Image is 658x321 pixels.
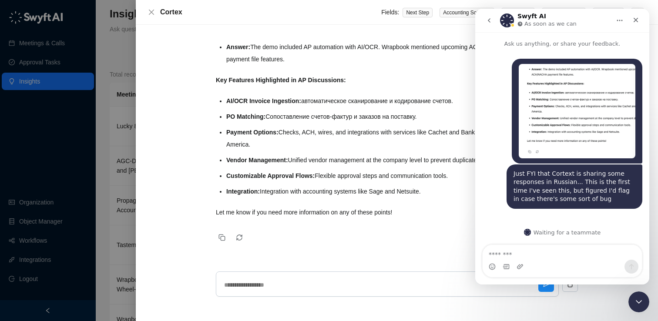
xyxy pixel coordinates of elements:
iframe: Intercom live chat [475,9,649,284]
strong: AI/OCR Invoice Ingestion: [226,97,301,104]
li: автоматическое сканирование и кодирование счетов. [226,95,506,107]
li: The demo included AP automation with AI/OCR. Wrapbook mentioned upcoming ACH/NACHA payment file f... [226,41,506,65]
strong: Key Features Highlighted in AP Discussions: [216,77,346,84]
span: Next Step [403,8,433,17]
div: Cortex [160,7,381,17]
strong: Vendor Management: [226,157,288,164]
button: Close [146,7,157,17]
li: Integration with accounting systems like Sage and Netsuite. [226,185,506,197]
span: Call Summaries [542,8,586,17]
li: Flexible approval steps and communication tools. [226,170,506,182]
p: Let me know if you need more information on any of these points! [216,206,506,218]
strong: Answer: [226,43,250,50]
span: Accounting Software [440,8,494,17]
strong: PO Matching: [226,113,265,120]
iframe: Intercom live chat [628,291,649,312]
span: Objections [593,8,624,17]
span: + 5 [631,8,644,17]
span: Pain Points [501,8,535,17]
li: Checks, ACH, wires, and integrations with services like Cachet and Bank of America. [226,126,506,150]
strong: Payment Options: [226,129,279,136]
strong: Customizable Approval Flows: [226,172,315,179]
span: Fields: [381,9,399,16]
li: Сопоставление счетов-фактур и заказов на поставку. [226,110,506,123]
strong: Integration: [226,188,260,195]
li: Unified vendor management at the company level to prevent duplicates. [226,154,506,166]
span: close [148,9,155,16]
